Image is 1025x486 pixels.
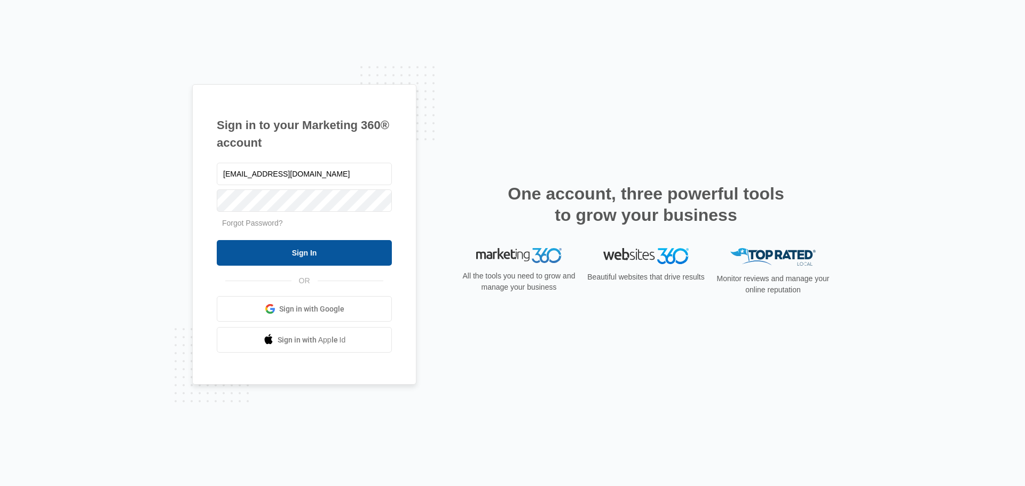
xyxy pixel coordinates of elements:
p: Beautiful websites that drive results [586,272,706,283]
h1: Sign in to your Marketing 360® account [217,116,392,152]
a: Forgot Password? [222,219,283,227]
p: Monitor reviews and manage your online reputation [713,273,833,296]
span: Sign in with Google [279,304,344,315]
a: Sign in with Google [217,296,392,322]
a: Sign in with Apple Id [217,327,392,353]
span: Sign in with Apple Id [278,334,346,346]
p: All the tools you need to grow and manage your business [459,270,579,293]
input: Sign In [217,240,392,266]
span: OR [291,275,318,286]
h2: One account, three powerful tools to grow your business [504,183,787,226]
img: Marketing 360 [476,248,562,263]
img: Websites 360 [603,248,689,264]
input: Email [217,163,392,185]
img: Top Rated Local [730,248,816,266]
